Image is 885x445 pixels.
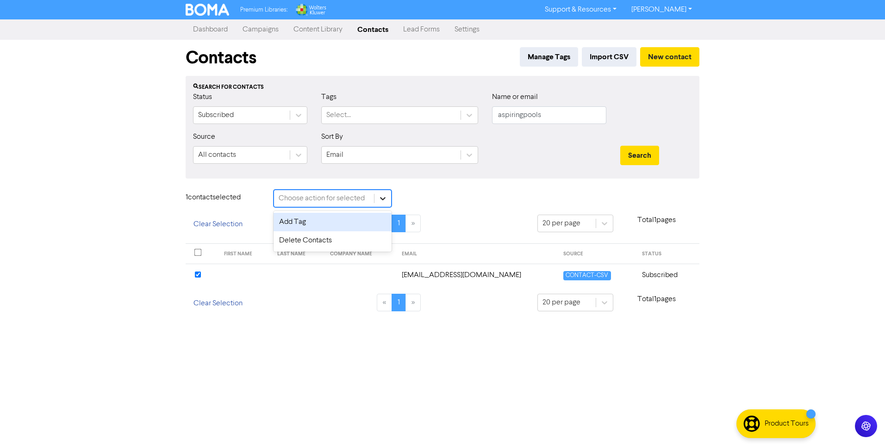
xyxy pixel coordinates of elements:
span: Premium Libraries: [240,7,287,13]
a: Contacts [350,20,396,39]
th: STATUS [636,244,699,264]
img: BOMA Logo [186,4,229,16]
a: [PERSON_NAME] [624,2,699,17]
button: New contact [640,47,699,67]
div: 20 per page [542,218,580,229]
label: Source [193,131,215,142]
label: Name or email [492,92,538,103]
button: Clear Selection [186,294,250,313]
button: Clear Selection [186,215,250,234]
div: Select... [326,110,351,121]
button: Search [620,146,659,165]
p: Total 1 pages [613,215,699,226]
a: Dashboard [186,20,235,39]
div: 20 per page [542,297,580,308]
iframe: Chat Widget [839,401,885,445]
div: Search for contacts [193,83,692,92]
label: Status [193,92,212,103]
img: Wolters Kluwer [295,4,326,16]
div: Delete Contacts [274,231,392,250]
div: Email [326,149,343,161]
a: Lead Forms [396,20,447,39]
td: aspiringpools@gmail.com [396,264,558,286]
a: Content Library [286,20,350,39]
h6: 1 contact selected [186,193,260,202]
td: Subscribed [636,264,699,286]
label: Sort By [321,131,343,142]
a: Settings [447,20,487,39]
div: Choose action for selected [279,193,365,204]
a: Campaigns [235,20,286,39]
th: EMAIL [396,244,558,264]
a: Support & Resources [537,2,624,17]
span: CONTACT-CSV [563,271,611,280]
p: Total 1 pages [613,294,699,305]
th: SOURCE [558,244,636,264]
th: LAST NAME [272,244,324,264]
a: Page 1 is your current page [392,294,406,311]
div: Subscribed [198,110,234,121]
button: Import CSV [582,47,636,67]
th: FIRST NAME [218,244,271,264]
button: Manage Tags [520,47,578,67]
a: Page 1 is your current page [392,215,406,232]
label: Tags [321,92,337,103]
div: Add Tag [274,213,392,231]
h1: Contacts [186,47,256,68]
div: All contacts [198,149,236,161]
th: COMPANY NAME [324,244,396,264]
